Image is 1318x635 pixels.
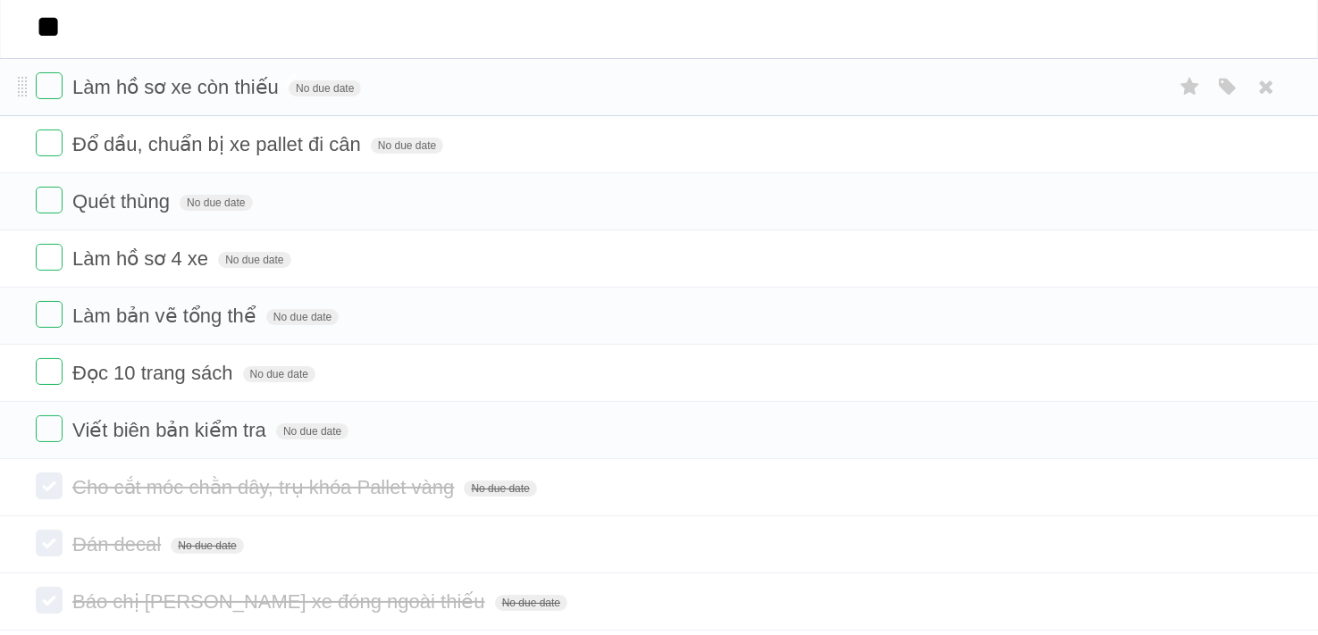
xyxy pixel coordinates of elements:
label: Done [36,530,63,556]
span: No due date [243,366,315,382]
label: Star task [1173,72,1207,102]
label: Done [36,187,63,213]
span: No due date [495,595,567,611]
label: Done [36,244,63,271]
span: Đọc 10 trang sách [72,362,237,384]
span: Dán decal [72,533,165,556]
label: Done [36,415,63,442]
span: No due date [371,138,443,154]
span: Quét thùng [72,190,174,213]
span: Đổ dầu, chuẩn bị xe pallet đi cân [72,133,365,155]
span: No due date [276,423,348,439]
span: No due date [464,480,536,497]
span: Viết biên bản kiểm tra [72,419,271,441]
label: Done [36,587,63,614]
label: Done [36,472,63,499]
span: No due date [171,538,243,554]
span: Làm hồ sơ xe còn thiếu [72,76,283,98]
label: Done [36,72,63,99]
label: Done [36,358,63,385]
span: Cho cắt móc chằn dây, trụ khóa Pallet vàng [72,476,458,498]
label: Done [36,301,63,328]
span: No due date [180,195,252,211]
span: No due date [289,80,361,96]
span: Báo chị [PERSON_NAME] xe đóng ngoài thiếu [72,590,489,613]
span: No due date [266,309,339,325]
span: Làm hồ sơ 4 xe [72,247,213,270]
span: Làm bản vẽ tổng thể [72,305,261,327]
span: No due date [218,252,290,268]
label: Done [36,130,63,156]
